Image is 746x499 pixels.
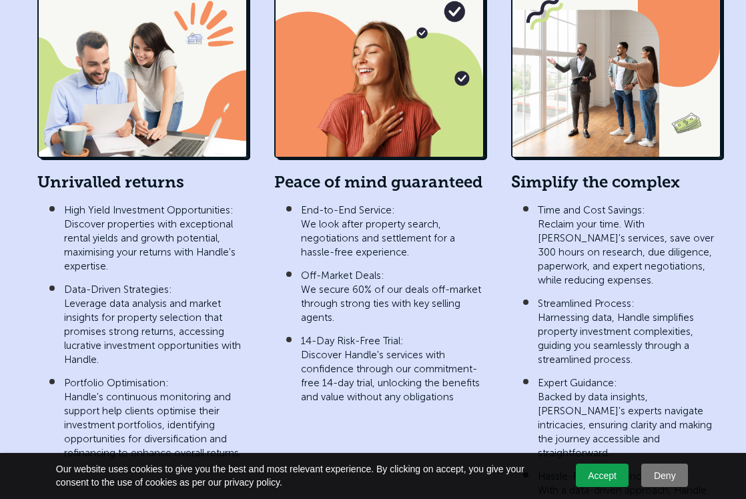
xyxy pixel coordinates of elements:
[64,376,248,460] p: Portfolio Optimisation: Handle's continuous monitoring and support help clients optimise their in...
[538,203,721,288] p: Time and Cost Savings: Reclaim your time. With [PERSON_NAME]'s services, save over 300 hours on r...
[301,269,484,325] p: Off-Market Deals: We secure 60% of our deals off-market through strong ties with key selling agents.
[301,334,484,404] p: 14-Day Risk-Free Trial: Discover Handle's services with confidence through our commitment-free 14...
[538,376,721,460] p: Expert Guidance: Backed by data insights, [PERSON_NAME]'s experts navigate intricacies, ensuring ...
[538,297,721,367] p: Streamlined Process: Harnessing data, Handle simplifies property investment complexities, guiding...
[641,464,688,487] a: Deny
[576,464,629,487] a: Accept
[64,203,248,274] p: High Yield Investment Opportunities: Discover properties with exceptional rental yields and growt...
[64,283,248,367] p: Data-Driven Strategies: Leverage data analysis and market insights for property selection that pr...
[56,462,558,489] span: Our website uses cookies to give you the best and most relevant experience. By clicking on accept...
[301,203,484,260] p: End-to-End Service: We look after property search, negotiations and settlement for a hassle-free ...
[274,158,484,195] div: Peace of mind guaranteed
[511,158,721,195] div: Simplify the complex
[37,158,248,195] div: Unrivalled returns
